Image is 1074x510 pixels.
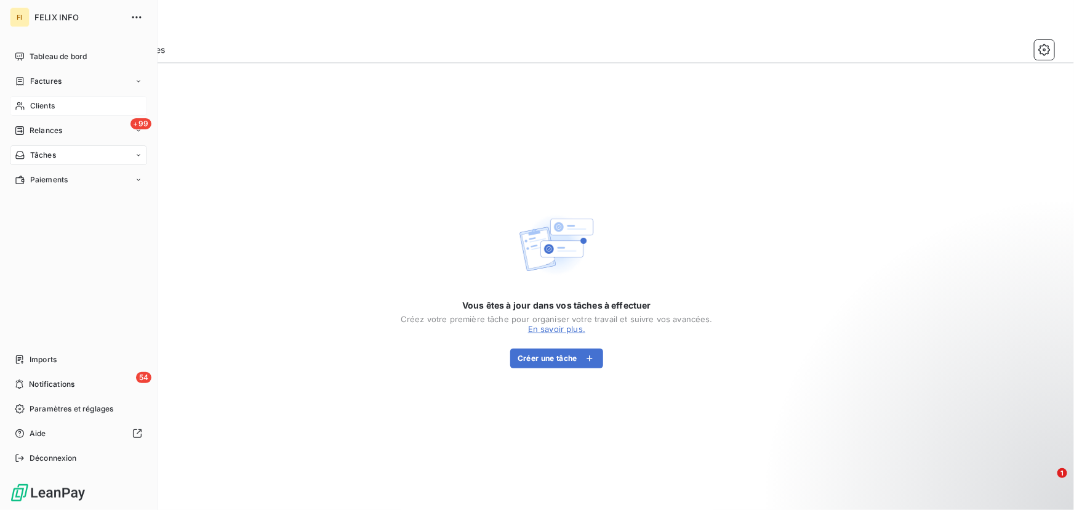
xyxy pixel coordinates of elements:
span: Déconnexion [30,453,77,464]
span: Notifications [29,379,74,390]
iframe: Intercom live chat [1032,468,1062,498]
span: Tableau de bord [30,51,87,62]
iframe: Intercom notifications message [828,391,1074,477]
span: Imports [30,354,57,365]
span: Vous êtes à jour dans vos tâches à effectuer [462,299,651,312]
div: Créez votre première tâche pour organiser votre travail et suivre vos avancées. [401,314,713,324]
a: Aide [10,424,147,443]
button: Créer une tâche [510,349,603,368]
span: Factures [30,76,62,87]
img: Logo LeanPay [10,483,86,503]
img: Empty state [517,206,596,285]
span: Relances [30,125,62,136]
span: Paiements [30,174,68,185]
span: Paramètres et réglages [30,403,113,415]
span: +99 [130,118,151,129]
a: En savoir plus. [528,324,585,334]
span: FELIX INFO [34,12,123,22]
span: 54 [136,372,151,383]
span: 1 [1057,468,1067,478]
span: Aide [30,428,46,439]
span: Clients [30,100,55,111]
span: Tâches [30,150,56,161]
div: FI [10,7,30,27]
